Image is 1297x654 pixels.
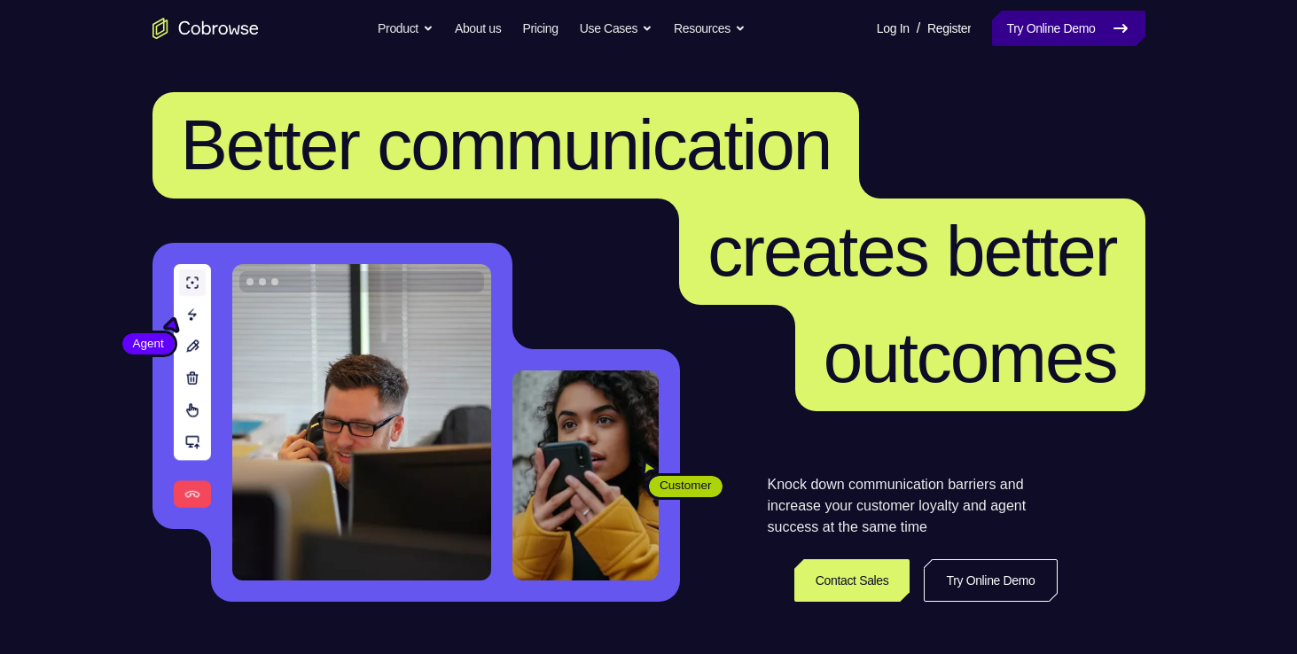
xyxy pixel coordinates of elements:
[824,318,1117,397] span: outcomes
[992,11,1145,46] a: Try Online Demo
[768,474,1058,538] p: Knock down communication barriers and increase your customer loyalty and agent success at the sam...
[917,18,920,39] span: /
[378,11,434,46] button: Product
[522,11,558,46] a: Pricing
[674,11,746,46] button: Resources
[181,105,832,184] span: Better communication
[512,370,659,580] img: A customer holding their phone
[707,212,1116,291] span: creates better
[794,559,910,602] a: Contact Sales
[924,559,1057,602] a: Try Online Demo
[232,264,491,580] img: A customer support agent talking on the phone
[580,11,652,46] button: Use Cases
[877,11,910,46] a: Log In
[927,11,971,46] a: Register
[152,18,259,39] a: Go to the home page
[455,11,501,46] a: About us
